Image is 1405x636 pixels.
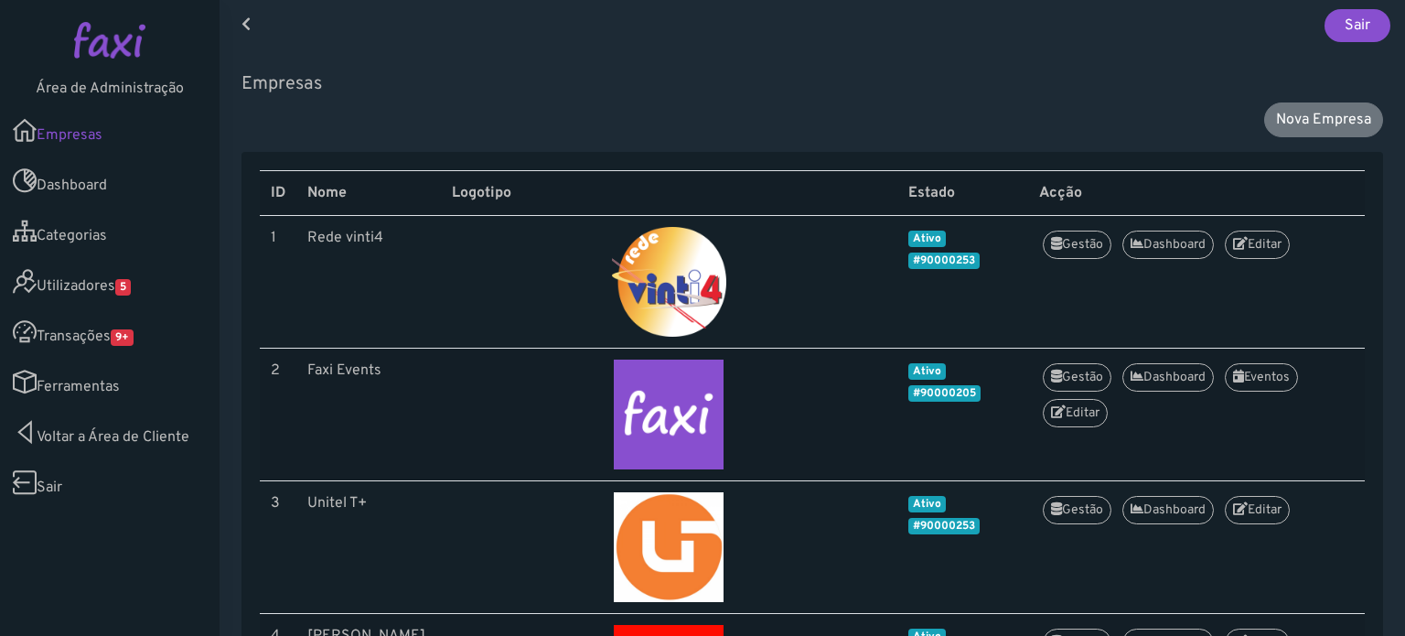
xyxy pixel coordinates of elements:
a: Sair [1325,9,1390,42]
span: Ativo [908,231,946,247]
td: Unitel T+ [296,481,441,614]
h5: Empresas [241,73,1383,95]
a: Editar [1225,496,1290,524]
a: Dashboard [1122,496,1214,524]
th: ID [260,171,296,216]
th: Nome [296,171,441,216]
img: Rede vinti4 [452,227,887,337]
span: 9+ [111,329,134,346]
a: Dashboard [1122,231,1214,259]
td: 2 [260,349,296,481]
img: Faxi Events [452,360,887,469]
span: #90000205 [908,385,981,402]
span: Ativo [908,363,946,380]
a: Gestão [1043,496,1111,524]
a: Eventos [1225,363,1298,392]
th: Estado [897,171,1028,216]
td: 3 [260,481,296,614]
a: Editar [1225,231,1290,259]
a: Gestão [1043,231,1111,259]
span: Ativo [908,496,946,512]
span: #90000253 [908,253,980,269]
span: #90000253 [908,518,980,534]
span: 5 [115,279,131,296]
th: Logotipo [441,171,898,216]
a: Nova Empresa [1264,102,1383,137]
td: Faxi Events [296,349,441,481]
a: Editar [1043,399,1108,427]
a: Dashboard [1122,363,1214,392]
td: Rede vinti4 [296,216,441,349]
th: Acção [1028,171,1365,216]
a: Gestão [1043,363,1111,392]
td: 1 [260,216,296,349]
img: Unitel T+ [452,492,887,602]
